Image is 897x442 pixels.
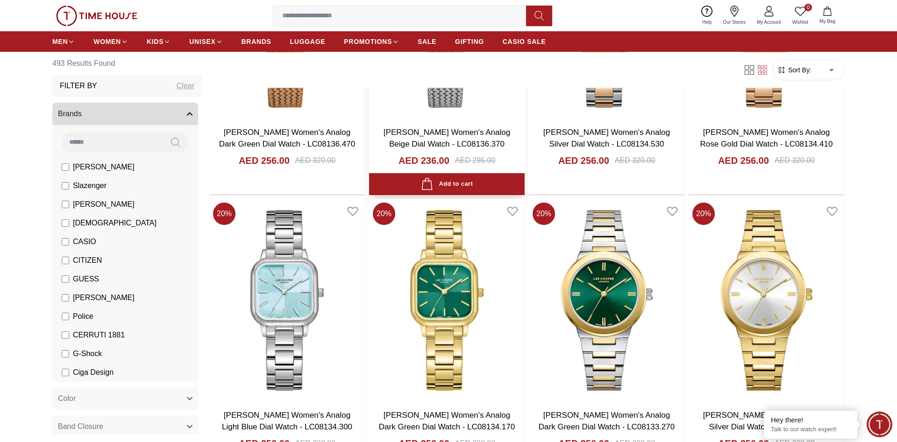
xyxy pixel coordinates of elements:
[558,154,609,167] h4: AED 256.00
[73,180,107,191] span: Slazenger
[52,37,68,46] span: MEN
[379,411,515,432] a: [PERSON_NAME] Women's Analog Dark Green Dial Watch - LC08134.170
[73,274,99,285] span: GUESS
[73,311,93,322] span: Police
[718,4,751,28] a: Our Stores
[147,37,164,46] span: KIDS
[52,33,75,50] a: MEN
[222,411,352,432] a: [PERSON_NAME] Women's Analog Light Blue Dial Watch - LC08134.300
[62,238,69,246] input: CASIO
[533,203,555,225] span: 20 %
[698,19,716,26] span: Help
[239,154,290,167] h4: AED 256.00
[290,37,326,46] span: LUGGAGE
[73,217,157,229] span: [DEMOGRAPHIC_DATA]
[58,393,76,404] span: Color
[539,411,675,432] a: [PERSON_NAME] Women's Analog Dark Green Dial Watch - LC08133.270
[242,37,271,46] span: BRANDS
[209,199,365,402] img: Lee Cooper Women's Analog Light Blue Dial Watch - LC08134.300
[753,19,785,26] span: My Account
[242,33,271,50] a: BRANDS
[718,154,769,167] h4: AED 256.00
[689,199,844,402] img: Lee Cooper Women's Analog Silver Dial Watch - LC08133.130
[816,18,839,25] span: My Bag
[213,203,235,225] span: 20 %
[867,412,892,437] div: Chat Widget
[697,4,718,28] a: Help
[692,203,715,225] span: 20 %
[529,199,684,402] img: Lee Cooper Women's Analog Dark Green Dial Watch - LC08133.270
[62,313,69,320] input: Police
[369,199,525,402] img: Lee Cooper Women's Analog Dark Green Dial Watch - LC08134.170
[189,37,215,46] span: UNISEX
[73,348,102,359] span: G-Shock
[384,128,510,149] a: [PERSON_NAME] Women's Analog Beige Dial Watch - LC08136.370
[814,5,841,27] button: My Bag
[73,292,135,303] span: [PERSON_NAME]
[703,411,830,432] a: [PERSON_NAME] Women's Analog Silver Dial Watch - LC08133.130
[177,80,194,91] div: Clear
[62,219,69,227] input: [DEMOGRAPHIC_DATA]
[62,257,69,264] input: CITIZEN
[62,331,69,339] input: CERRUTI 1881
[52,387,198,410] button: Color
[421,178,473,190] div: Add to cart
[771,426,850,434] p: Talk to our watch expert!
[290,33,326,50] a: LUGGAGE
[775,155,815,166] div: AED 320.00
[719,19,749,26] span: Our Stores
[189,33,222,50] a: UNISEX
[62,369,69,376] input: Ciga Design
[455,155,495,166] div: AED 295.00
[369,173,525,195] button: Add to cart
[62,163,69,171] input: [PERSON_NAME]
[62,275,69,283] input: GUESS
[295,155,335,166] div: AED 320.00
[804,4,812,11] span: 0
[58,108,82,119] span: Brands
[58,421,103,432] span: Band Closure
[786,65,812,75] span: Sort By:
[147,33,171,50] a: KIDS
[219,128,355,149] a: [PERSON_NAME] Women's Analog Dark Green Dial Watch - LC08136.470
[455,37,484,46] span: GIFTING
[93,33,128,50] a: WOMEN
[62,182,69,189] input: Slazenger
[503,33,546,50] a: CASIO SALE
[60,80,97,91] h3: Filter By
[62,201,69,208] input: [PERSON_NAME]
[455,33,484,50] a: GIFTING
[771,415,850,425] div: Hey there!
[418,37,436,46] span: SALE
[700,128,833,149] a: [PERSON_NAME] Women's Analog Rose Gold Dial Watch - LC08134.410
[399,154,449,167] h4: AED 236.00
[418,33,436,50] a: SALE
[56,6,137,26] img: ...
[73,330,125,341] span: CERRUTI 1881
[52,103,198,125] button: Brands
[789,19,812,26] span: Wishlist
[62,350,69,358] input: G-Shock
[787,4,814,28] a: 0Wishlist
[93,37,121,46] span: WOMEN
[52,52,202,75] h6: 493 Results Found
[73,367,114,378] span: Ciga Design
[543,128,670,149] a: [PERSON_NAME] Women's Analog Silver Dial Watch - LC08134.530
[62,294,69,302] input: [PERSON_NAME]
[73,236,96,247] span: CASIO
[777,65,812,75] button: Sort By:
[73,199,135,210] span: [PERSON_NAME]
[73,255,102,266] span: CITIZEN
[615,155,655,166] div: AED 320.00
[73,161,135,173] span: [PERSON_NAME]
[373,203,395,225] span: 20 %
[344,37,392,46] span: PROMOTIONS
[52,415,198,438] button: Band Closure
[503,37,546,46] span: CASIO SALE
[344,33,399,50] a: PROMOTIONS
